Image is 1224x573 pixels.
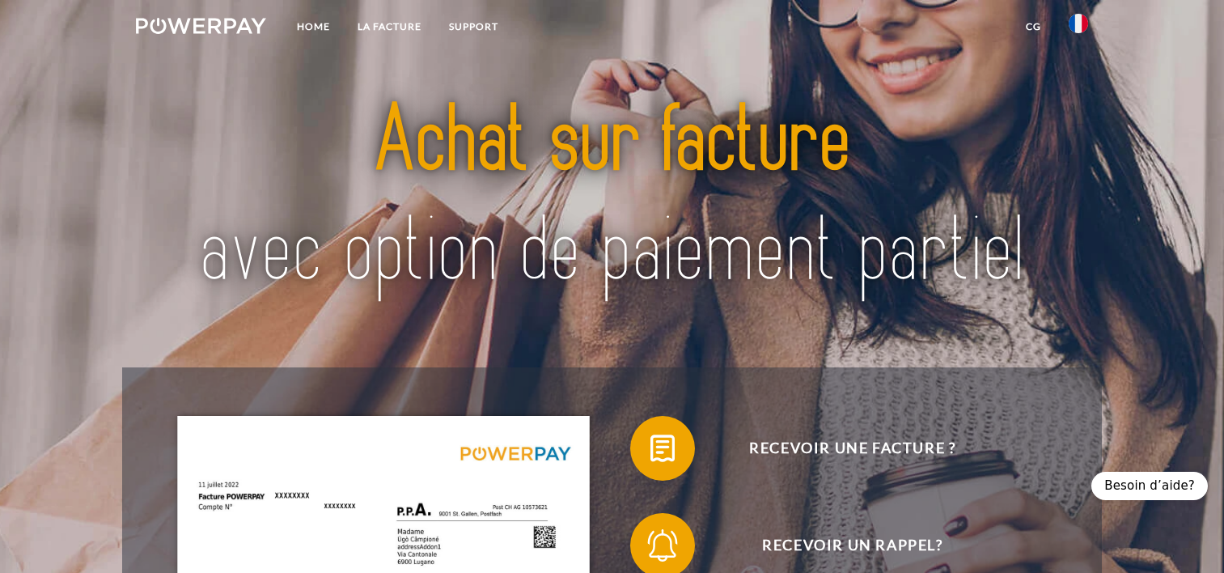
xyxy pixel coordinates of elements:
div: Besoin d’aide? [1091,472,1208,500]
a: CG [1012,12,1055,41]
span: Recevoir une facture ? [654,416,1051,481]
img: qb_bill.svg [642,428,683,469]
img: logo-powerpay-white.svg [136,18,266,34]
img: fr [1069,14,1088,33]
a: Support [435,12,512,41]
img: title-powerpay_fr.svg [183,57,1041,337]
a: LA FACTURE [344,12,435,41]
img: qb_bell.svg [642,525,683,566]
a: Home [283,12,344,41]
button: Recevoir une facture ? [630,416,1051,481]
